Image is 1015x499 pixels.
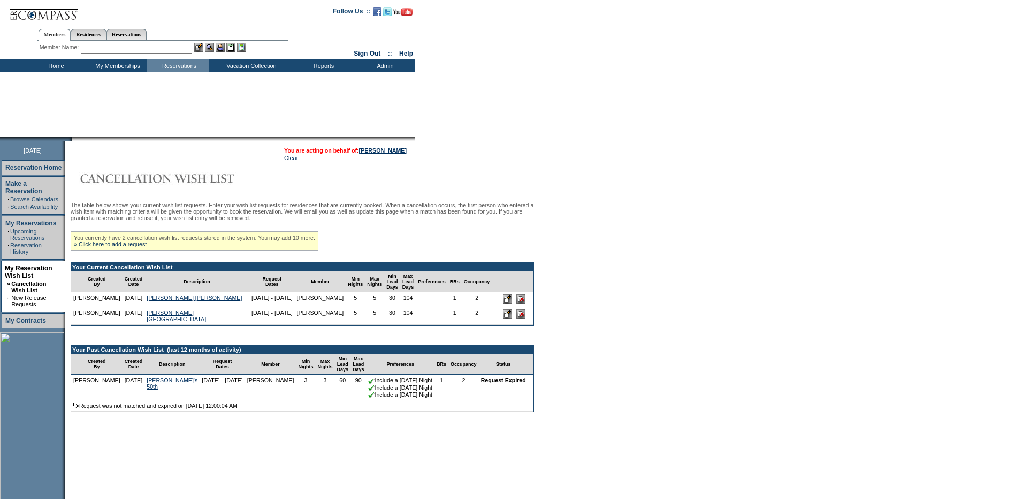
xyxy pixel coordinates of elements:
a: Members [39,29,71,41]
input: Edit this Request [503,294,512,304]
td: Min Lead Days [384,271,400,292]
td: Min Lead Days [334,354,350,375]
td: · [7,203,9,210]
td: Min Nights [296,354,315,375]
a: Search Availability [10,203,58,210]
td: 60 [334,375,350,400]
td: Member [245,354,296,375]
td: 5 [365,307,384,325]
td: Min Nights [346,271,365,292]
a: Residences [71,29,106,40]
td: 5 [346,292,365,307]
a: Clear [284,155,298,161]
td: Admin [353,59,415,72]
td: 5 [365,292,384,307]
nobr: [DATE] - [DATE] [202,377,243,383]
td: Your Current Cancellation Wish List [71,263,533,271]
td: · [7,242,9,255]
td: 30 [384,292,400,307]
td: Created By [71,354,123,375]
div: The table below shows your current wish list requests. Enter your wish list requests for residenc... [71,202,534,425]
img: Reservations [226,43,235,52]
a: [PERSON_NAME] [359,147,407,154]
td: Max Lead Days [400,271,416,292]
td: Occupancy [448,354,479,375]
td: Reservations [147,59,209,72]
td: Home [24,59,86,72]
img: View [205,43,214,52]
td: 104 [400,292,416,307]
td: Created Date [123,354,145,375]
img: chkSmaller.gif [368,385,375,391]
td: [PERSON_NAME] [295,307,346,325]
img: Follow us on Twitter [383,7,392,16]
td: Follow Us :: [333,6,371,19]
td: [DATE] [123,307,145,325]
img: Become our fan on Facebook [373,7,381,16]
td: [DATE] [123,375,145,400]
img: Subscribe to our YouTube Channel [393,8,413,16]
td: · [7,228,9,241]
img: b_calculator.gif [237,43,246,52]
a: Subscribe to our YouTube Channel [393,11,413,17]
td: 30 [384,307,400,325]
td: Max Nights [365,271,384,292]
a: Follow us on Twitter [383,11,392,17]
td: 90 [350,375,367,400]
nobr: Include a [DATE] Night [368,384,432,391]
a: [PERSON_NAME] [GEOGRAPHIC_DATA] [147,309,206,322]
td: 104 [400,307,416,325]
a: Make a Reservation [5,180,42,195]
td: 2 [462,307,492,325]
input: Edit this Request [503,309,512,319]
td: Member [295,271,346,292]
td: Description [144,271,249,292]
td: [PERSON_NAME] [245,375,296,400]
td: Max Nights [315,354,334,375]
td: Created Date [123,271,145,292]
td: [DATE] [123,292,145,307]
nobr: Include a [DATE] Night [368,391,432,398]
img: chkSmaller.gif [368,378,375,384]
td: Created By [71,271,123,292]
td: Preferences [416,271,448,292]
div: Member Name: [40,43,81,52]
img: blank.gif [72,137,73,141]
a: » Click here to add a request [74,241,147,247]
td: · [7,196,9,202]
a: Browse Calendars [10,196,58,202]
nobr: Request Expired [481,377,526,383]
td: 3 [315,375,334,400]
td: Request Dates [200,354,245,375]
td: Reports [292,59,353,72]
nobr: [DATE] - [DATE] [251,309,293,316]
nobr: Include a [DATE] Night [368,377,432,383]
img: arrow.gif [73,403,79,408]
td: 2 [448,375,479,400]
img: chkSmaller.gif [368,392,375,398]
input: Delete this Request [516,309,525,319]
a: My Reservations [5,220,56,227]
a: Upcoming Reservations [10,228,44,241]
td: 2 [462,292,492,307]
td: BRs [434,354,448,375]
td: 1 [448,307,462,325]
a: Sign Out [354,50,380,57]
a: Cancellation Wish List [11,281,46,293]
td: Max Lead Days [350,354,367,375]
a: Help [399,50,413,57]
b: » [7,281,10,287]
a: New Release Requests [11,294,46,307]
input: Delete this Request [516,294,525,304]
td: [PERSON_NAME] [71,307,123,325]
td: BRs [448,271,462,292]
a: Reservations [106,29,147,40]
td: Occupancy [462,271,492,292]
a: My Reservation Wish List [5,264,52,279]
td: · [7,294,10,307]
img: Impersonate [216,43,225,52]
td: 5 [346,307,365,325]
img: b_edit.gif [194,43,203,52]
td: Vacation Collection [209,59,292,72]
td: Request was not matched and expired on [DATE] 12:00:04 AM [71,400,533,412]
